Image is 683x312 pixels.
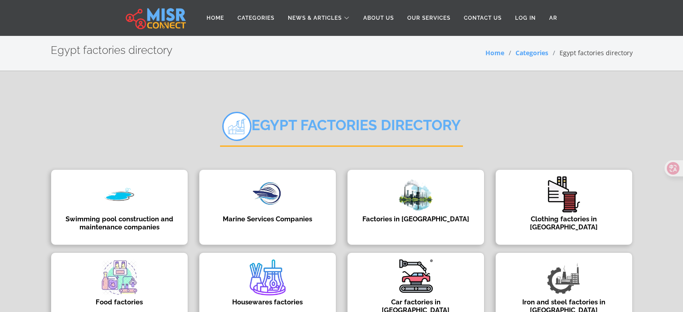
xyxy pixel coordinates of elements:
img: KcsV4U5bcT0NjSiBF6BW.png [398,259,434,294]
h4: Food factories [65,298,174,306]
a: AR [542,9,564,26]
img: N7kGiWAYb9CzL56hk1W4.png [546,259,582,295]
a: Categories [516,48,548,57]
span: News & Articles [288,14,342,22]
a: Clothing factories in [GEOGRAPHIC_DATA] [490,169,638,245]
img: main.misr_connect [126,7,186,29]
a: Home [200,9,231,26]
li: Egypt factories directory [548,48,633,57]
a: Swimming pool construction and maintenance companies [45,169,194,245]
a: Factories in [GEOGRAPHIC_DATA] [342,169,490,245]
h4: Swimming pool construction and maintenance companies [65,215,174,231]
img: cG8Ie6q7TsjMfxQnJMFF.png [250,176,286,210]
h4: Factories in [GEOGRAPHIC_DATA] [361,215,471,223]
h4: Marine Services Companies [213,215,322,223]
img: PPC0wiV957oFNXL6SBe2.webp [101,259,137,295]
img: دليل مصانع مصر [222,112,251,141]
a: Marine Services Companies [194,169,342,245]
a: Home [485,48,504,57]
a: Categories [231,9,281,26]
a: Log in [508,9,542,26]
h2: Egypt factories directory [51,44,172,57]
a: News & Articles [281,9,357,26]
h4: Housewares factories [213,298,322,306]
a: Contact Us [457,9,508,26]
h2: Egypt factories directory [220,112,463,147]
img: 5L5G4uzni9amSORNjBzZ.png [250,259,286,295]
a: Our Services [401,9,457,26]
img: tjPjz6HbsQAZBIFPQaeF.png [101,176,137,212]
img: jc8qEEzyi89FPzAOrPPq.png [546,176,582,212]
a: About Us [357,9,401,26]
img: EmoC8BExvHL9rYvGYssx.png [398,176,434,212]
h4: Clothing factories in [GEOGRAPHIC_DATA] [509,215,619,231]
